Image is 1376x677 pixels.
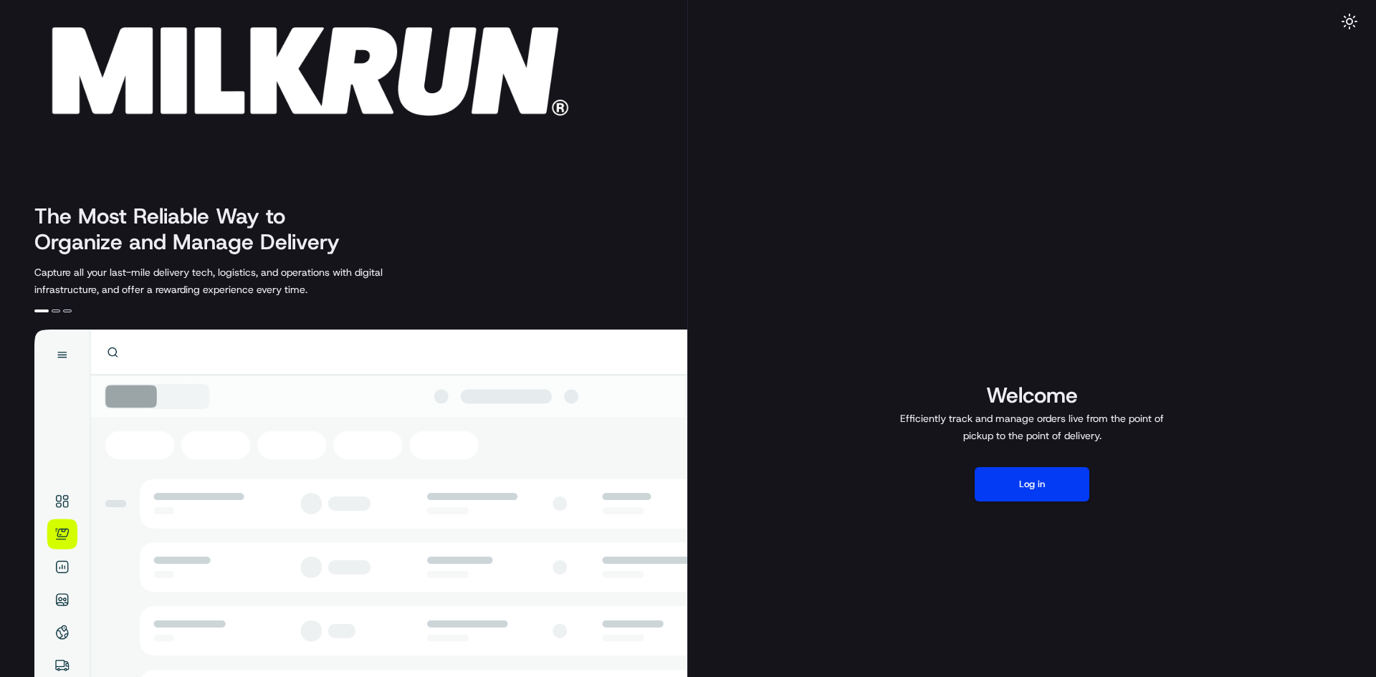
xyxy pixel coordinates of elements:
[975,467,1089,501] button: Log in
[34,203,355,255] h2: The Most Reliable Way to Organize and Manage Delivery
[894,381,1170,410] h1: Welcome
[9,9,585,123] img: Company Logo
[34,264,447,298] p: Capture all your last-mile delivery tech, logistics, and operations with digital infrastructure, ...
[894,410,1170,444] p: Efficiently track and manage orders live from the point of pickup to the point of delivery.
